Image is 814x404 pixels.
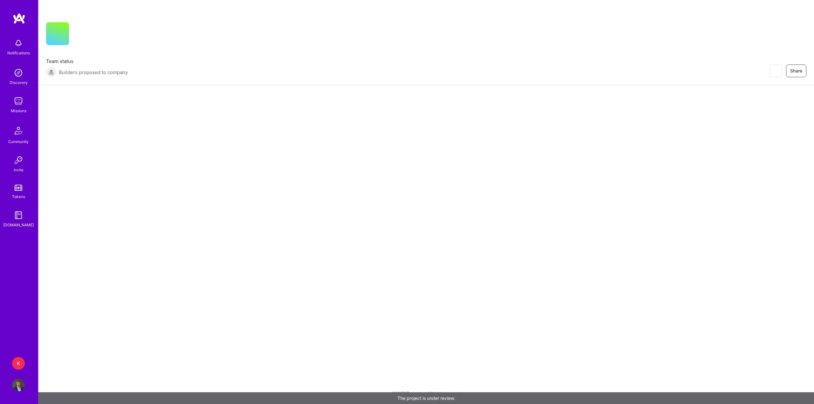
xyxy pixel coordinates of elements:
[46,67,56,77] img: Builders proposed to company
[46,58,128,65] span: Team status
[12,154,25,167] img: Invite
[14,167,24,173] div: Invite
[11,107,26,114] div: Missions
[8,138,29,145] div: Community
[12,209,25,222] img: guide book
[773,68,778,73] i: icon EyeClosed
[12,193,25,200] div: Tokens
[10,357,26,370] a: K
[13,13,25,24] img: logo
[59,69,128,76] span: Builders proposed to company
[77,32,82,38] i: icon CompanyGray
[11,123,26,138] img: Community
[786,65,806,77] button: Share
[10,379,26,391] a: User Avatar
[12,95,25,107] img: teamwork
[12,379,25,391] img: User Avatar
[12,66,25,79] img: discovery
[3,222,34,228] div: [DOMAIN_NAME]
[15,185,22,191] img: tokens
[790,68,802,74] span: Share
[12,37,25,50] img: bell
[38,392,814,404] div: The project is under review.
[7,50,30,56] div: Notifications
[12,357,25,370] div: K
[10,79,28,86] div: Discovery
